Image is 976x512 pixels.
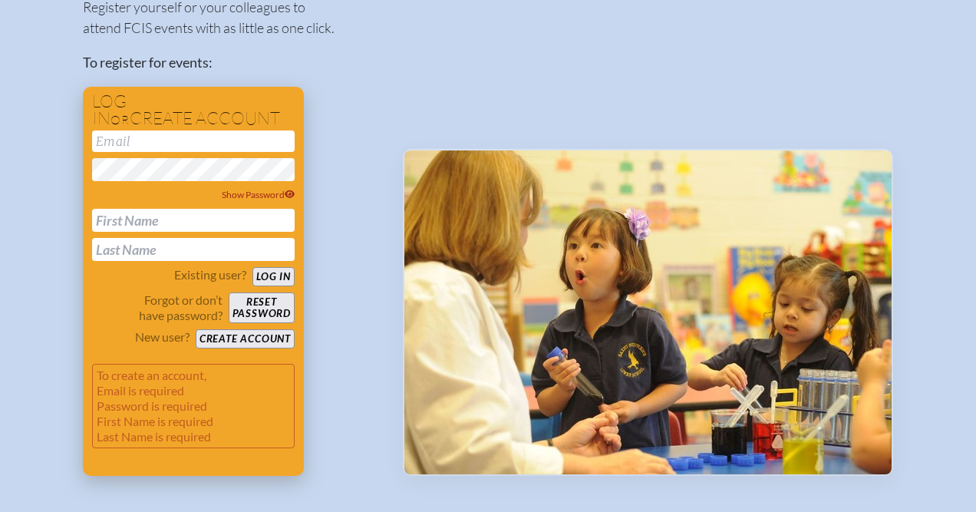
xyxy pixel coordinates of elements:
[92,209,295,232] input: First Name
[92,292,223,323] p: Forgot or don’t have password?
[92,130,295,152] input: Email
[110,112,130,127] span: or
[252,267,295,286] button: Log in
[174,267,246,282] p: Existing user?
[135,329,190,345] p: New user?
[404,150,892,474] img: Events
[92,364,295,448] p: To create an account, Email is required Password is required First Name is required Last Name is ...
[222,189,295,200] span: Show Password
[92,93,295,127] h1: Log in create account
[196,329,295,348] button: Create account
[92,238,295,261] input: Last Name
[83,52,378,73] p: To register for events:
[229,292,295,323] button: Resetpassword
